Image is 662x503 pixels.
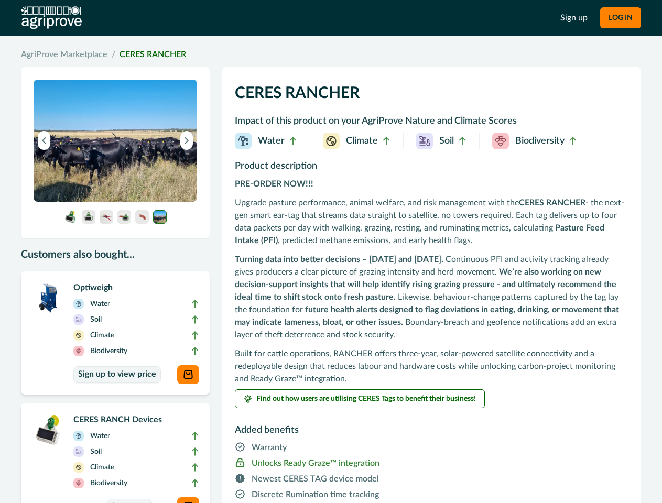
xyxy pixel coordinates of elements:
[90,430,110,442] p: Water
[519,199,585,207] strong: CERES RANCHER
[235,160,628,178] h2: Product description
[90,477,127,489] p: Biodiversity
[82,210,95,224] img: A single CERES RANCHER device
[256,395,476,402] span: Find out how users are utilising CERES Tags to benefit their business!
[78,369,156,379] p: Sign up to view price
[34,80,197,202] img: CERES RANCHER devices applied to the ears of cows
[135,210,149,224] img: A CERES RANCHER activation tool
[90,345,127,357] p: Biodiversity
[439,134,454,148] p: Soil
[120,50,186,59] a: CERES RANCHER
[112,48,115,61] span: /
[73,366,161,383] a: Sign up to view price
[235,347,628,385] p: Built for cattle operations, RANCHER offers three-year, solar-powered satellite connectivity and ...
[31,413,65,447] img: A single CERES RANCH device
[235,389,485,408] button: Find out how users are utilising CERES Tags to benefit their business!
[21,48,107,61] a: AgriProve Marketplace
[31,281,65,315] img: An Optiweigh unit
[600,7,641,28] button: LOG IN
[235,180,313,188] strong: PRE-ORDER NOW!!!
[21,48,641,61] nav: breadcrumb
[515,134,565,148] p: Biodiversity
[64,210,78,224] img: A single CERES RANCHER device
[117,210,131,224] img: A CERES RANCHER applicator
[90,446,102,457] p: Soil
[346,134,378,148] p: Climate
[235,113,628,133] h2: Impact of this product on your AgriProve Nature and Climate Scores
[235,268,616,301] strong: We’re also working on new decision-support insights that will help identify rising grazing pressu...
[560,12,588,24] a: Sign up
[252,473,379,485] p: Newest CERES TAG device model
[235,80,628,113] h1: CERES RANCHER
[235,305,619,326] strong: future health alerts designed to flag deviations in eating, drinking, or movement that may indica...
[153,210,167,224] img: CERES RANCHER devices applied to the ears of cows
[100,210,113,224] img: A CERES RANCHER APPLICATOR
[21,247,210,263] p: Customers also bought...
[235,196,628,247] p: Upgrade pasture performance, animal welfare, and risk management with the - the next-gen smart ea...
[252,441,287,454] p: Warranty
[235,224,604,245] strong: Pasture Feed Intake (PFI)
[73,413,199,426] p: CERES RANCH Devices
[235,253,628,341] p: Continuous PFI and activity tracking already gives producers a clear picture of grazing intensity...
[90,298,110,310] p: Water
[90,314,102,325] p: Soil
[180,131,193,150] button: Next image
[252,488,379,501] p: Discrete Rumination time tracking
[235,255,443,264] strong: Turning data into better decisions – [DATE] and [DATE].
[258,134,285,148] p: Water
[90,462,114,473] p: Climate
[252,457,379,469] p: Unlocks Ready Graze™ integration
[73,281,199,294] p: Optiweigh
[235,412,628,441] h2: Added benefits
[90,330,114,341] p: Climate
[21,6,82,29] img: AgriProve logo
[38,131,50,150] button: Previous image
